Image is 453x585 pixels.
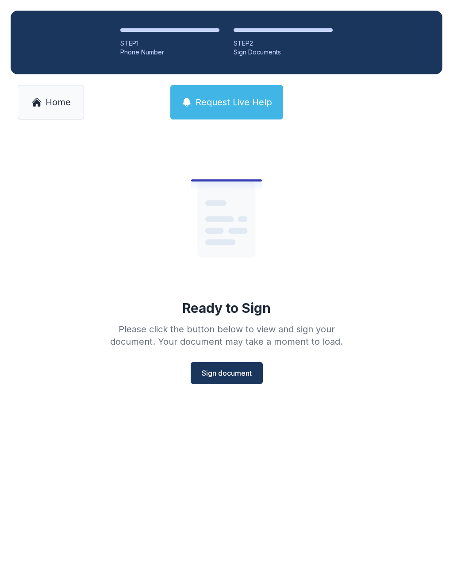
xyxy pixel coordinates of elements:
[46,96,71,108] span: Home
[120,39,219,48] div: STEP 1
[196,96,272,108] span: Request Live Help
[234,48,333,57] div: Sign Documents
[120,48,219,57] div: Phone Number
[202,368,252,378] span: Sign document
[182,300,271,316] div: Ready to Sign
[99,323,354,348] div: Please click the button below to view and sign your document. Your document may take a moment to ...
[234,39,333,48] div: STEP 2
